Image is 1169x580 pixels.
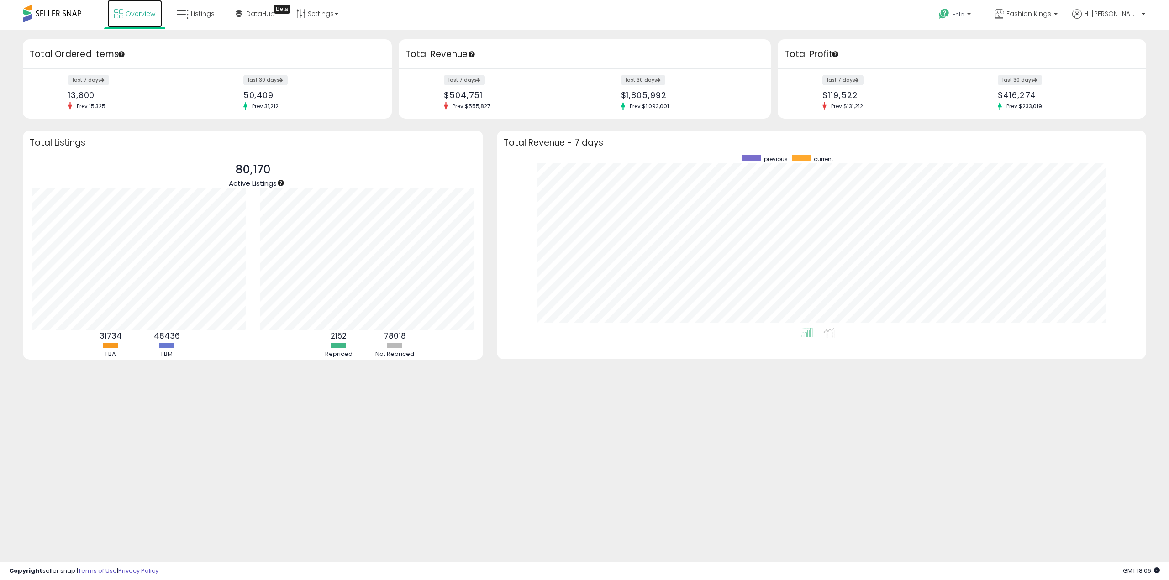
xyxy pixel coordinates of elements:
[822,75,864,85] label: last 7 days
[191,9,215,18] span: Listings
[827,102,868,110] span: Prev: $131,212
[243,90,376,100] div: 50,409
[229,161,277,178] p: 80,170
[1002,102,1047,110] span: Prev: $233,019
[1006,9,1051,18] span: Fashion Kings
[30,48,385,61] h3: Total Ordered Items
[331,330,347,341] b: 2152
[504,139,1140,146] h3: Total Revenue - 7 days
[785,48,1140,61] h3: Total Profit
[764,155,788,163] span: previous
[384,330,406,341] b: 78018
[311,350,366,359] div: Repriced
[246,9,275,18] span: DataHub
[126,9,155,18] span: Overview
[932,1,980,30] a: Help
[229,178,277,188] span: Active Listings
[822,90,955,100] div: $119,522
[1084,9,1139,18] span: Hi [PERSON_NAME]
[100,330,122,341] b: 31734
[368,350,422,359] div: Not Repriced
[444,75,485,85] label: last 7 days
[68,75,109,85] label: last 7 days
[277,179,285,187] div: Tooltip anchor
[831,50,839,58] div: Tooltip anchor
[1072,9,1145,30] a: Hi [PERSON_NAME]
[621,75,665,85] label: last 30 days
[274,5,290,14] div: Tooltip anchor
[938,8,950,20] i: Get Help
[117,50,126,58] div: Tooltip anchor
[247,102,283,110] span: Prev: 31,212
[30,139,476,146] h3: Total Listings
[468,50,476,58] div: Tooltip anchor
[72,102,110,110] span: Prev: 15,325
[405,48,764,61] h3: Total Revenue
[140,350,195,359] div: FBM
[243,75,288,85] label: last 30 days
[998,75,1042,85] label: last 30 days
[621,90,755,100] div: $1,805,992
[814,155,833,163] span: current
[952,10,964,18] span: Help
[448,102,495,110] span: Prev: $555,827
[444,90,578,100] div: $504,751
[84,350,138,359] div: FBA
[625,102,674,110] span: Prev: $1,093,001
[68,90,200,100] div: 13,800
[998,90,1130,100] div: $416,274
[154,330,180,341] b: 48436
